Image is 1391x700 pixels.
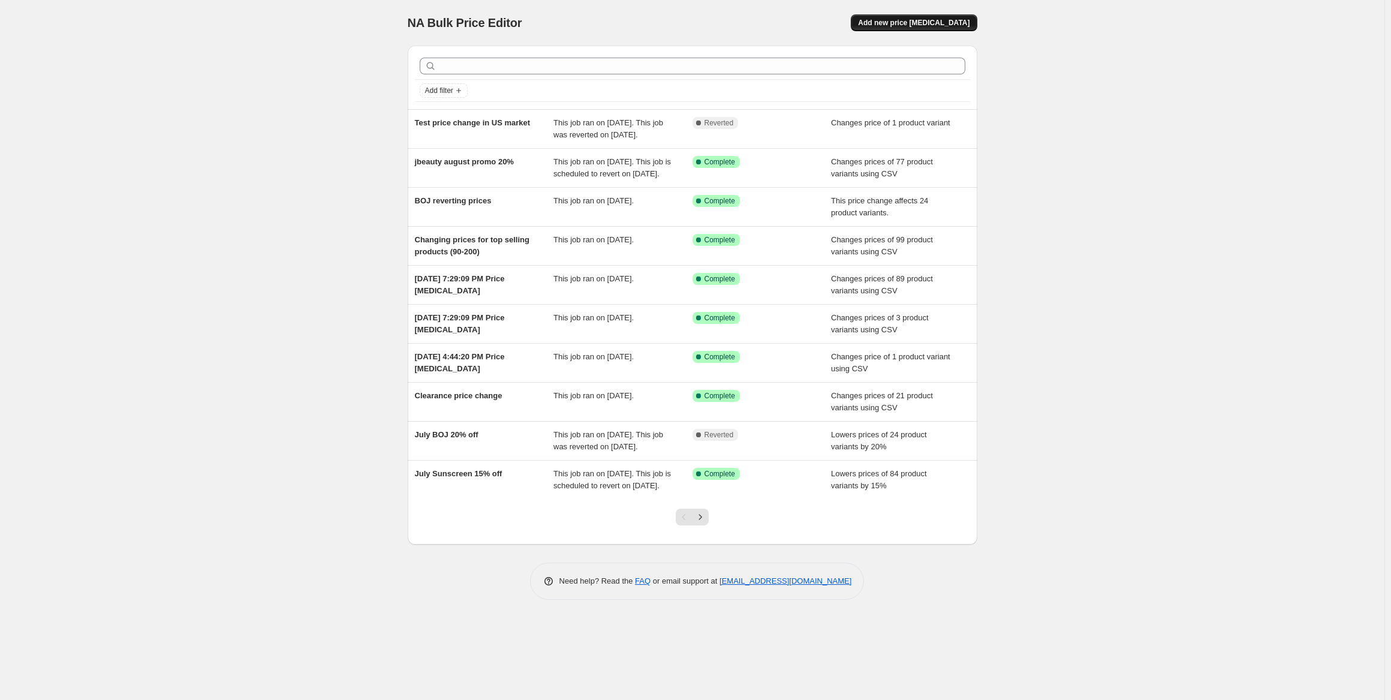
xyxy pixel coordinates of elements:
[425,86,453,95] span: Add filter
[704,469,735,479] span: Complete
[704,196,735,206] span: Complete
[704,391,735,401] span: Complete
[831,430,927,451] span: Lowers prices of 24 product variants by 20%
[858,18,970,28] span: Add new price [MEDICAL_DATA]
[831,391,933,412] span: Changes prices of 21 product variants using CSV
[831,235,933,256] span: Changes prices of 99 product variants using CSV
[415,469,502,478] span: July Sunscreen 15% off
[831,274,933,295] span: Changes prices of 89 product variants using CSV
[831,196,928,217] span: This price change affects 24 product variants.
[553,469,671,490] span: This job ran on [DATE]. This job is scheduled to revert on [DATE].
[553,313,634,322] span: This job ran on [DATE].
[553,430,663,451] span: This job ran on [DATE]. This job was reverted on [DATE].
[408,16,522,29] span: NA Bulk Price Editor
[831,313,929,334] span: Changes prices of 3 product variants using CSV
[415,274,505,295] span: [DATE] 7:29:09 PM Price [MEDICAL_DATA]
[415,352,505,373] span: [DATE] 4:44:20 PM Price [MEDICAL_DATA]
[719,576,851,585] a: [EMAIL_ADDRESS][DOMAIN_NAME]
[831,157,933,178] span: Changes prices of 77 product variants using CSV
[415,157,514,166] span: jbeauty august promo 20%
[415,196,492,205] span: BOJ reverting prices
[704,352,735,362] span: Complete
[553,235,634,244] span: This job ran on [DATE].
[553,118,663,139] span: This job ran on [DATE]. This job was reverted on [DATE].
[831,469,927,490] span: Lowers prices of 84 product variants by 15%
[851,14,977,31] button: Add new price [MEDICAL_DATA]
[704,274,735,284] span: Complete
[635,576,651,585] a: FAQ
[415,118,531,127] span: Test price change in US market
[415,430,478,439] span: July BOJ 20% off
[553,274,634,283] span: This job ran on [DATE].
[704,118,734,128] span: Reverted
[676,509,709,525] nav: Pagination
[692,509,709,525] button: Next
[553,196,634,205] span: This job ran on [DATE].
[651,576,719,585] span: or email support at
[559,576,636,585] span: Need help? Read the
[704,313,735,323] span: Complete
[553,157,671,178] span: This job ran on [DATE]. This job is scheduled to revert on [DATE].
[415,235,529,256] span: Changing prices for top selling products (90-200)
[415,391,502,400] span: Clearance price change
[831,118,950,127] span: Changes price of 1 product variant
[415,313,505,334] span: [DATE] 7:29:09 PM Price [MEDICAL_DATA]
[704,430,734,440] span: Reverted
[553,352,634,361] span: This job ran on [DATE].
[553,391,634,400] span: This job ran on [DATE].
[704,235,735,245] span: Complete
[704,157,735,167] span: Complete
[420,83,468,98] button: Add filter
[831,352,950,373] span: Changes price of 1 product variant using CSV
